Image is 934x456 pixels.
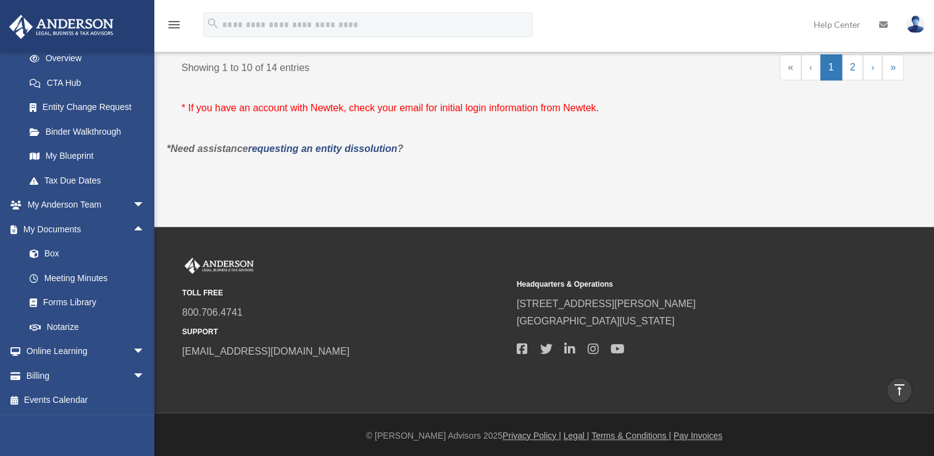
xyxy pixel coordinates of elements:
i: vertical_align_top [892,382,907,397]
a: menu [167,22,181,32]
a: My Anderson Teamarrow_drop_down [9,193,164,217]
a: Online Learningarrow_drop_down [9,339,164,364]
a: Box [17,242,164,266]
a: 2 [842,54,864,80]
div: Showing 1 to 10 of 14 entries [181,54,533,77]
em: *Need assistance ? [167,143,403,154]
span: arrow_drop_up [133,217,157,242]
a: Next [863,54,882,80]
span: arrow_drop_down [133,193,157,218]
a: Privacy Policy | [502,431,561,441]
a: requesting an entity dissolution [248,143,398,154]
a: Pay Invoices [673,431,722,441]
span: arrow_drop_down [133,363,157,389]
a: Previous [801,54,820,80]
p: * If you have an account with Newtek, check your email for initial login information from Newtek. [181,99,904,117]
i: search [206,17,220,30]
a: Overview [17,46,151,71]
a: Last [882,54,904,80]
a: Tax Due Dates [17,168,157,193]
a: Notarize [17,315,164,339]
span: arrow_drop_down [133,339,157,365]
img: Anderson Advisors Platinum Portal [182,258,256,274]
a: My Documentsarrow_drop_up [9,217,164,242]
a: 800.706.4741 [182,307,243,318]
a: Billingarrow_drop_down [9,363,164,388]
img: User Pic [906,15,925,33]
a: CTA Hub [17,70,157,95]
a: My Blueprint [17,144,157,169]
small: Headquarters & Operations [517,278,843,291]
a: Terms & Conditions | [591,431,671,441]
i: menu [167,17,181,32]
a: 1 [820,54,842,80]
a: [EMAIL_ADDRESS][DOMAIN_NAME] [182,346,349,357]
a: Entity Change Request [17,95,157,120]
a: Forms Library [17,290,164,315]
img: Anderson Advisors Platinum Portal [6,15,117,39]
a: Meeting Minutes [17,266,164,290]
small: SUPPORT [182,326,508,339]
a: First [780,54,801,80]
a: vertical_align_top [886,378,912,403]
a: Legal | [564,431,590,441]
a: Events Calendar [9,388,164,413]
div: © [PERSON_NAME] Advisors 2025 [154,428,934,444]
a: Binder Walkthrough [17,119,157,144]
a: [GEOGRAPHIC_DATA][US_STATE] [517,316,675,326]
small: TOLL FREE [182,287,508,300]
a: [STREET_ADDRESS][PERSON_NAME] [517,298,696,309]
